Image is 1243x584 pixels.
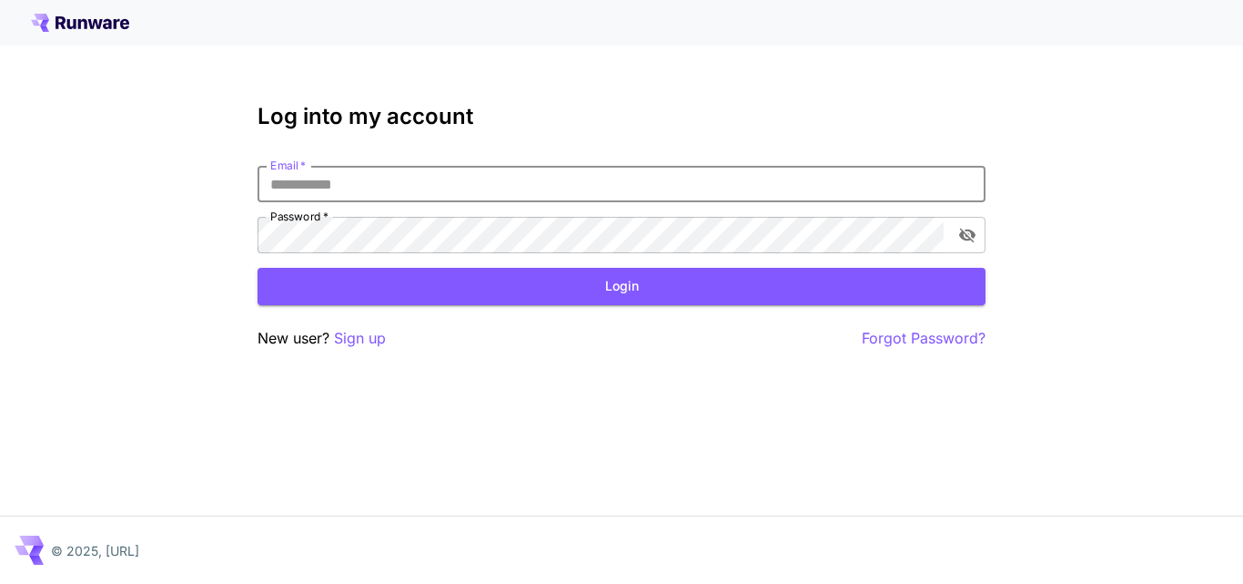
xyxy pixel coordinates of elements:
p: New user? [258,327,386,350]
button: Forgot Password? [862,327,985,350]
p: © 2025, [URL] [51,541,139,560]
h3: Log into my account [258,104,985,129]
button: Sign up [334,327,386,350]
label: Email [270,158,306,173]
button: toggle password visibility [951,219,984,251]
button: Login [258,268,985,305]
label: Password [270,209,328,224]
